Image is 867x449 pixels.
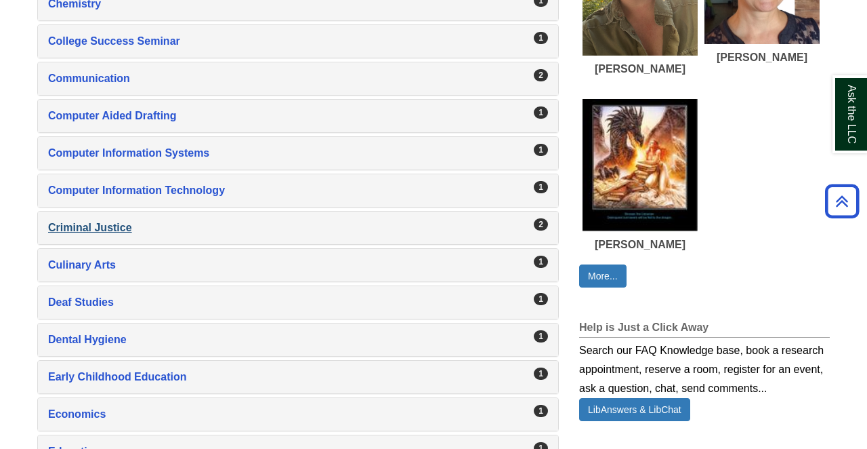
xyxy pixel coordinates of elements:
[534,293,548,305] div: 1
[48,405,548,424] a: Economics
[583,99,698,250] a: Melanie Johnson's picture[PERSON_NAME]
[534,106,548,119] div: 1
[534,144,548,156] div: 1
[534,330,548,343] div: 1
[583,62,698,75] div: [PERSON_NAME]
[534,181,548,193] div: 1
[704,51,820,64] div: [PERSON_NAME]
[579,398,690,421] a: LibAnswers & LibChat
[48,144,548,163] a: Computer Information Systems
[579,321,830,338] h2: Help is Just a Click Away
[583,99,698,231] img: Melanie Johnson's picture
[583,238,698,251] div: [PERSON_NAME]
[48,293,548,312] a: Deaf Studies
[48,69,548,88] a: Communication
[48,106,548,125] a: Computer Aided Drafting
[534,256,548,268] div: 1
[579,338,830,398] div: Search our FAQ Knowledge base, book a research appointment, reserve a room, register for an event...
[534,368,548,380] div: 1
[48,256,548,275] a: Culinary Arts
[48,368,548,387] a: Early Childhood Education
[48,218,548,237] a: Criminal Justice
[48,32,548,51] a: College Success Seminar
[48,181,548,200] a: Computer Information Technology
[534,69,548,81] div: 2
[534,405,548,417] div: 1
[48,330,548,349] a: Dental Hygiene
[534,32,548,44] div: 1
[534,218,548,231] div: 2
[579,265,627,288] a: More...
[820,192,864,210] a: Back to Top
